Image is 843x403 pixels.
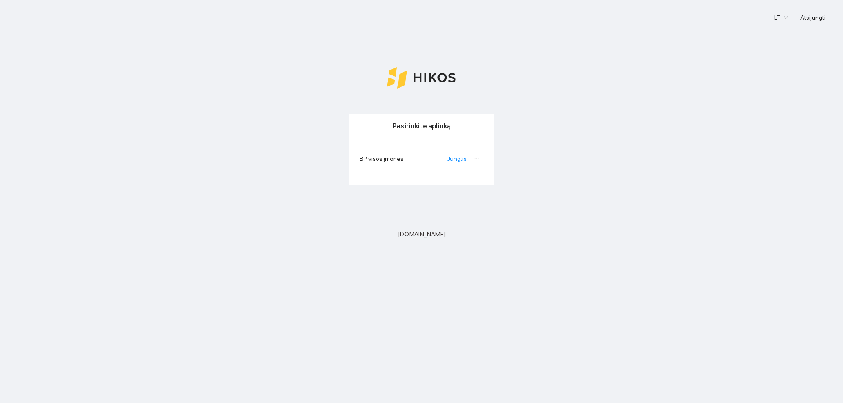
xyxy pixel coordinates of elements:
[800,13,825,22] span: Atsijungti
[474,156,480,162] span: ellipsis
[793,11,832,25] button: Atsijungti
[360,114,483,139] div: Pasirinkite aplinką
[398,229,446,239] span: [DOMAIN_NAME]
[360,149,483,169] li: BP visos įmonės
[774,11,788,24] span: LT
[447,155,467,162] a: Jungtis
